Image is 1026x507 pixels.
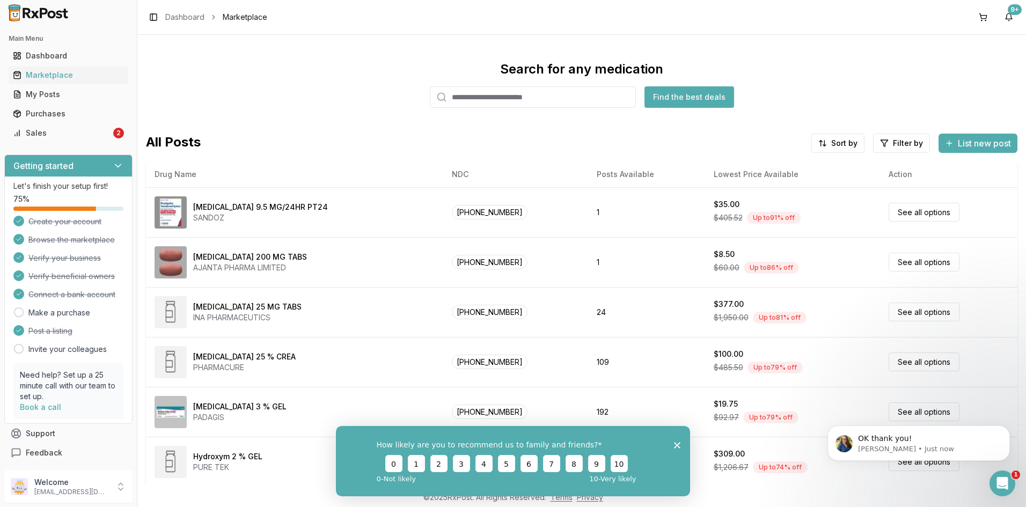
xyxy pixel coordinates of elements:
[11,478,28,495] img: User avatar
[9,34,128,43] h2: Main Menu
[714,212,743,223] span: $405.52
[193,412,287,423] div: PADAGIS
[28,253,101,263] span: Verify your business
[193,312,302,323] div: INA PHARMACEUTICS
[990,471,1015,496] iframe: Intercom live chat
[193,262,307,273] div: AJANTA PHARMA LIMITED
[4,443,133,462] button: Feedback
[155,196,187,229] img: Rivastigmine 9.5 MG/24HR PT24
[4,67,133,84] button: Marketplace
[747,362,803,373] div: Up to 79 % off
[9,104,128,123] a: Purchases
[9,85,128,104] a: My Posts
[4,124,133,142] button: Sales2
[13,194,30,204] span: 75 %
[193,252,307,262] div: [MEDICAL_DATA] 200 MG TABS
[4,47,133,64] button: Dashboard
[4,424,133,443] button: Support
[452,405,527,419] span: [PHONE_NUMBER]
[28,289,115,300] span: Connect a bank account
[551,493,573,502] a: Terms
[193,401,287,412] div: [MEDICAL_DATA] 3 % GEL
[155,446,187,478] img: Hydroxym 2 % GEL
[13,89,124,100] div: My Posts
[500,61,663,78] div: Search for any medication
[958,137,1011,150] span: List new post
[705,161,880,187] th: Lowest Price Available
[714,412,739,423] span: $92.97
[336,426,690,496] iframe: Survey from RxPost
[28,216,101,227] span: Create your account
[1000,9,1017,26] button: 9+
[1012,471,1020,479] span: 1
[452,255,527,269] span: [PHONE_NUMBER]
[889,402,959,421] a: See all options
[714,449,745,459] div: $309.00
[193,302,302,312] div: [MEDICAL_DATA] 25 MG TABS
[452,305,527,319] span: [PHONE_NUMBER]
[873,134,930,153] button: Filter by
[577,493,603,502] a: Privacy
[13,128,111,138] div: Sales
[113,128,124,138] div: 2
[452,355,527,369] span: [PHONE_NUMBER]
[155,296,187,328] img: Diclofenac Potassium 25 MG TABS
[9,65,128,85] a: Marketplace
[714,399,738,409] div: $19.75
[443,161,588,187] th: NDC
[26,447,62,458] span: Feedback
[28,326,72,336] span: Post a listing
[714,312,749,323] span: $1,950.00
[193,202,328,212] div: [MEDICAL_DATA] 9.5 MG/24HR PT24
[889,352,959,371] a: See all options
[644,86,734,108] button: Find the best deals
[831,138,858,149] span: Sort by
[753,461,808,473] div: Up to 74 % off
[20,402,61,412] a: Book a call
[744,262,799,274] div: Up to 86 % off
[193,212,328,223] div: SANDOZ
[714,249,735,260] div: $8.50
[4,105,133,122] button: Purchases
[9,46,128,65] a: Dashboard
[588,161,705,187] th: Posts Available
[165,12,204,23] a: Dashboard
[13,181,123,192] p: Let's finish your setup first!
[880,161,1017,187] th: Action
[714,349,743,359] div: $100.00
[714,199,739,210] div: $35.00
[155,346,187,378] img: Methyl Salicylate 25 % CREA
[34,477,109,488] p: Welcome
[20,370,117,402] p: Need help? Set up a 25 minute call with our team to set up.
[588,237,705,287] td: 1
[588,287,705,337] td: 24
[9,123,128,143] a: Sales2
[811,403,1026,478] iframe: Intercom notifications message
[28,307,90,318] a: Make a purchase
[588,387,705,437] td: 192
[889,203,959,222] a: See all options
[193,351,296,362] div: [MEDICAL_DATA] 25 % CREA
[714,362,743,373] span: $485.50
[743,412,798,423] div: Up to 79 % off
[146,161,443,187] th: Drug Name
[588,337,705,387] td: 109
[193,451,262,462] div: Hydroxym 2 % GEL
[28,271,115,282] span: Verify beneficial owners
[714,462,749,473] span: $1,206.67
[452,205,527,219] span: [PHONE_NUMBER]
